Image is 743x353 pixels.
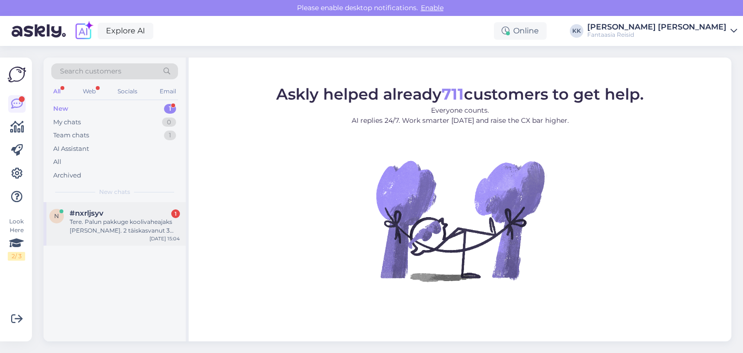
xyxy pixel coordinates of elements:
[373,133,547,308] img: No Chat active
[99,188,130,196] span: New chats
[158,85,178,98] div: Email
[53,171,81,180] div: Archived
[494,22,547,40] div: Online
[70,218,180,235] div: Tere. Palun pakkuge koolivaheajaks [PERSON_NAME]. 2 täiskasvanut 3 last vanuses 16;14;12
[587,31,727,39] div: Fantaasia Reisid
[98,23,153,39] a: Explore AI
[8,252,25,261] div: 2 / 3
[276,85,644,103] span: Askly helped already customers to get help.
[164,104,176,114] div: 1
[70,209,104,218] span: #nxrljsyv
[74,21,94,41] img: explore-ai
[418,3,446,12] span: Enable
[164,131,176,140] div: 1
[53,104,68,114] div: New
[276,105,644,126] p: Everyone counts. AI replies 24/7. Work smarter [DATE] and raise the CX bar higher.
[81,85,98,98] div: Web
[54,212,59,220] span: n
[149,235,180,242] div: [DATE] 15:04
[60,66,121,76] span: Search customers
[8,65,26,84] img: Askly Logo
[570,24,583,38] div: KK
[587,23,727,31] div: [PERSON_NAME] [PERSON_NAME]
[51,85,62,98] div: All
[53,118,81,127] div: My chats
[8,217,25,261] div: Look Here
[162,118,176,127] div: 0
[116,85,139,98] div: Socials
[442,85,464,103] b: 711
[53,144,89,154] div: AI Assistant
[53,131,89,140] div: Team chats
[53,157,61,167] div: All
[171,209,180,218] div: 1
[587,23,737,39] a: [PERSON_NAME] [PERSON_NAME]Fantaasia Reisid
